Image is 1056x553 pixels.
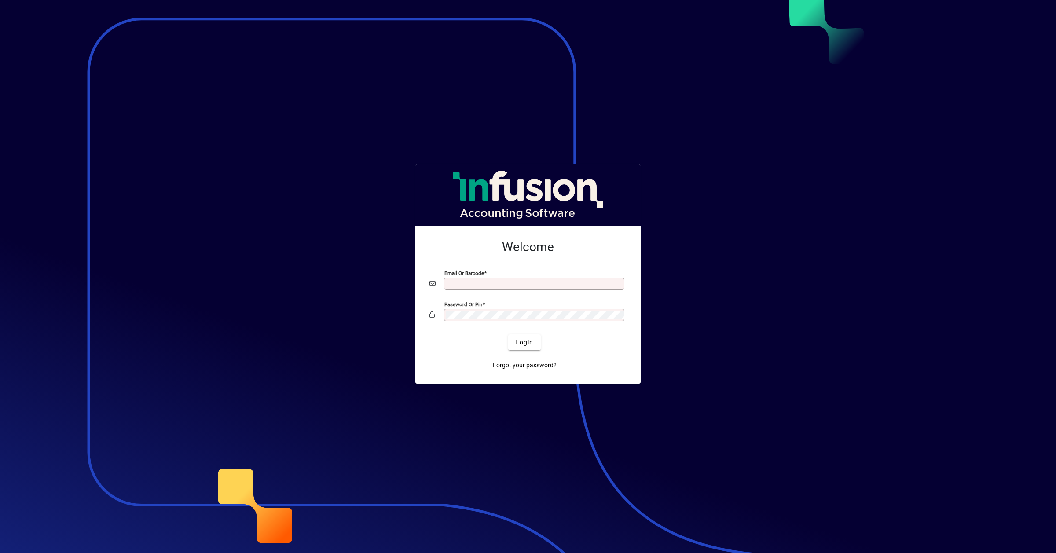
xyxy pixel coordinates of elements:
a: Forgot your password? [489,357,560,373]
mat-label: Email or Barcode [444,270,484,276]
button: Login [508,334,540,350]
h2: Welcome [429,240,627,255]
span: Forgot your password? [493,361,557,370]
span: Login [515,338,533,347]
mat-label: Password or Pin [444,301,482,308]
